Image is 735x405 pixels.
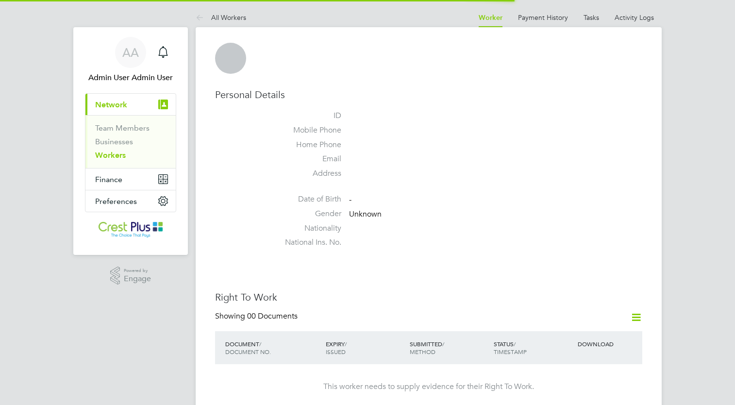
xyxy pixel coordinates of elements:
span: ISSUED [326,348,346,355]
div: DOCUMENT [223,335,323,360]
a: Team Members [95,123,150,133]
button: Network [85,94,176,115]
div: EXPIRY [323,335,407,360]
a: Businesses [95,137,133,146]
nav: Main navigation [73,27,188,255]
span: Unknown [349,209,382,219]
div: Showing [215,311,300,321]
a: Go to home page [85,222,176,237]
h3: Right To Work [215,291,642,304]
a: Tasks [584,13,599,22]
h3: Personal Details [215,88,642,101]
label: ID [273,111,341,121]
span: AA [122,46,139,59]
div: This worker needs to supply evidence for their Right To Work. [225,382,633,392]
span: Finance [95,175,122,184]
a: Activity Logs [615,13,654,22]
a: Worker [479,14,502,22]
label: Mobile Phone [273,125,341,135]
div: Network [85,115,176,168]
label: Date of Birth [273,194,341,204]
label: Address [273,169,341,179]
label: Nationality [273,223,341,234]
div: STATUS [491,335,575,360]
span: 00 Documents [247,311,298,321]
span: - [349,195,351,204]
span: METHOD [410,348,435,355]
label: Home Phone [273,140,341,150]
span: / [345,340,347,348]
span: DOCUMENT NO. [225,348,271,355]
label: National Ins. No. [273,237,341,248]
span: TIMESTAMP [494,348,527,355]
span: Engage [124,275,151,283]
div: SUBMITTED [407,335,491,360]
a: Workers [95,151,126,160]
div: DOWNLOAD [575,335,642,353]
label: Gender [273,209,341,219]
a: Payment History [518,13,568,22]
a: AAAdmin User Admin User [85,37,176,84]
span: Admin User Admin User [85,72,176,84]
span: / [442,340,444,348]
span: / [259,340,261,348]
button: Preferences [85,190,176,212]
button: Finance [85,169,176,190]
span: Powered by [124,267,151,275]
img: crestplusoperations-logo-retina.png [99,222,163,237]
span: Network [95,100,127,109]
a: All Workers [196,13,246,22]
label: Email [273,154,341,164]
span: / [514,340,516,348]
a: Powered byEngage [110,267,151,285]
span: Preferences [95,197,137,206]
